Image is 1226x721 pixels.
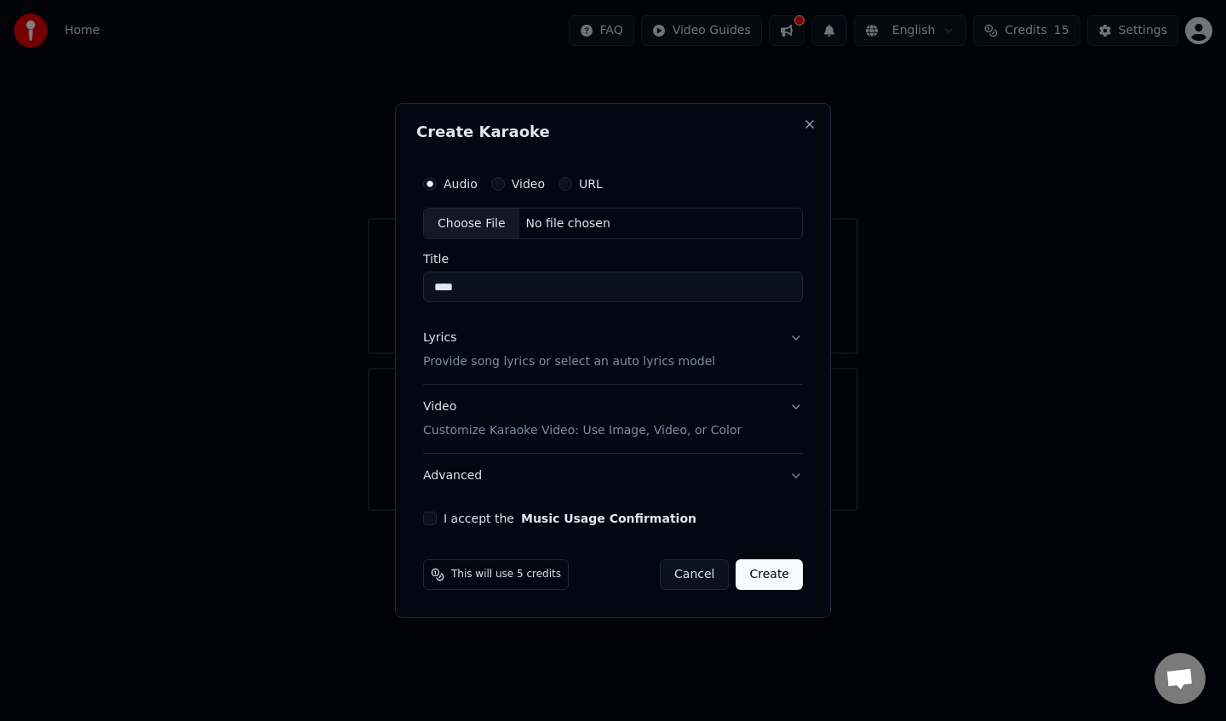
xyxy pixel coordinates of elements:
[423,386,803,454] button: VideoCustomize Karaoke Video: Use Image, Video, or Color
[521,512,696,524] button: I accept the
[423,354,715,371] p: Provide song lyrics or select an auto lyrics model
[423,422,742,439] p: Customize Karaoke Video: Use Image, Video, or Color
[423,254,803,266] label: Title
[423,399,742,440] div: Video
[736,559,803,590] button: Create
[423,317,803,385] button: LyricsProvide song lyrics or select an auto lyrics model
[579,178,603,190] label: URL
[512,178,545,190] label: Video
[423,454,803,498] button: Advanced
[444,512,696,524] label: I accept the
[519,215,617,232] div: No file chosen
[416,124,810,140] h2: Create Karaoke
[660,559,729,590] button: Cancel
[424,209,519,239] div: Choose File
[444,178,478,190] label: Audio
[451,568,561,581] span: This will use 5 credits
[423,330,456,347] div: Lyrics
